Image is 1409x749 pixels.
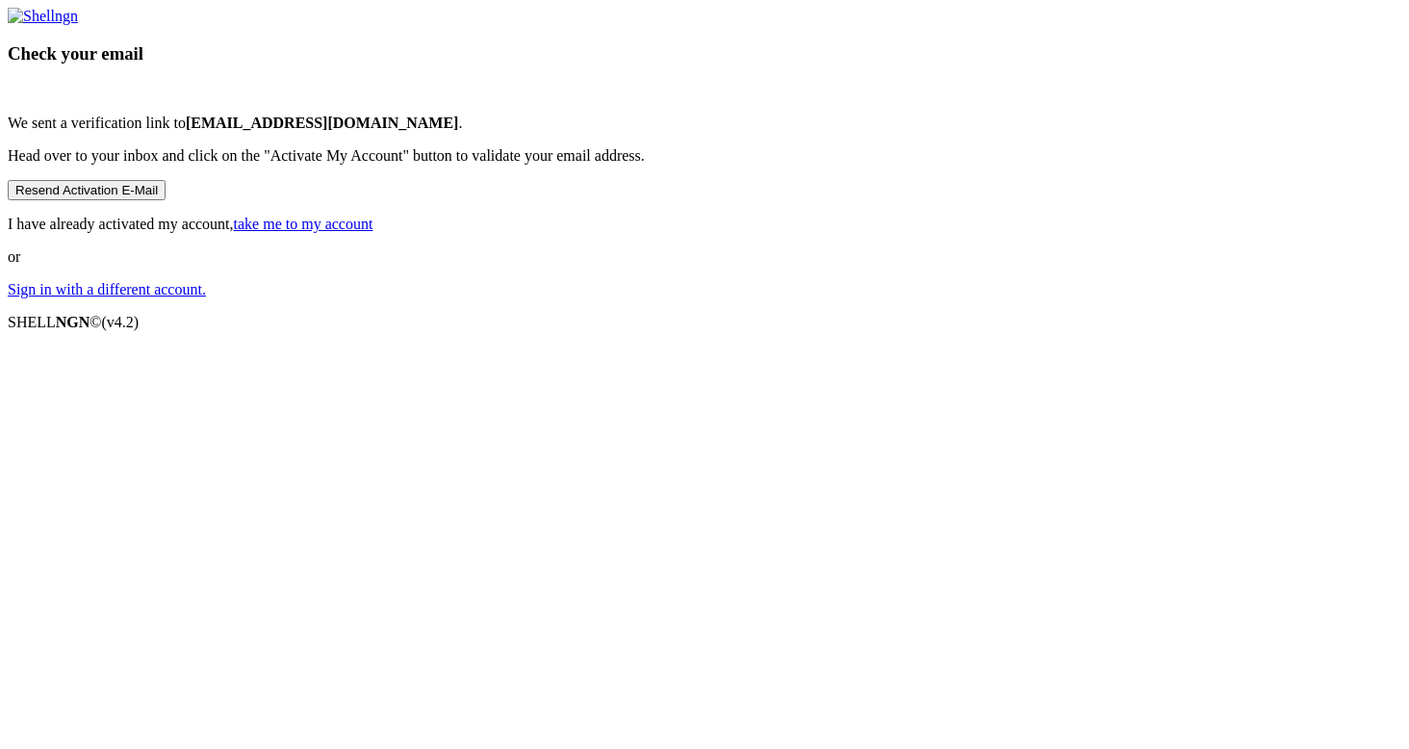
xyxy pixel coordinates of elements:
[102,314,140,330] span: 4.2.0
[186,115,459,131] b: [EMAIL_ADDRESS][DOMAIN_NAME]
[8,216,1401,233] p: I have already activated my account,
[8,147,1401,165] p: Head over to your inbox and click on the "Activate My Account" button to validate your email addr...
[8,115,1401,132] p: We sent a verification link to .
[234,216,373,232] a: take me to my account
[56,314,90,330] b: NGN
[8,281,206,297] a: Sign in with a different account.
[8,43,1401,65] h3: Check your email
[8,8,1401,298] div: or
[8,314,139,330] span: SHELL ©
[8,180,166,200] button: Resend Activation E-Mail
[8,8,78,25] img: Shellngn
